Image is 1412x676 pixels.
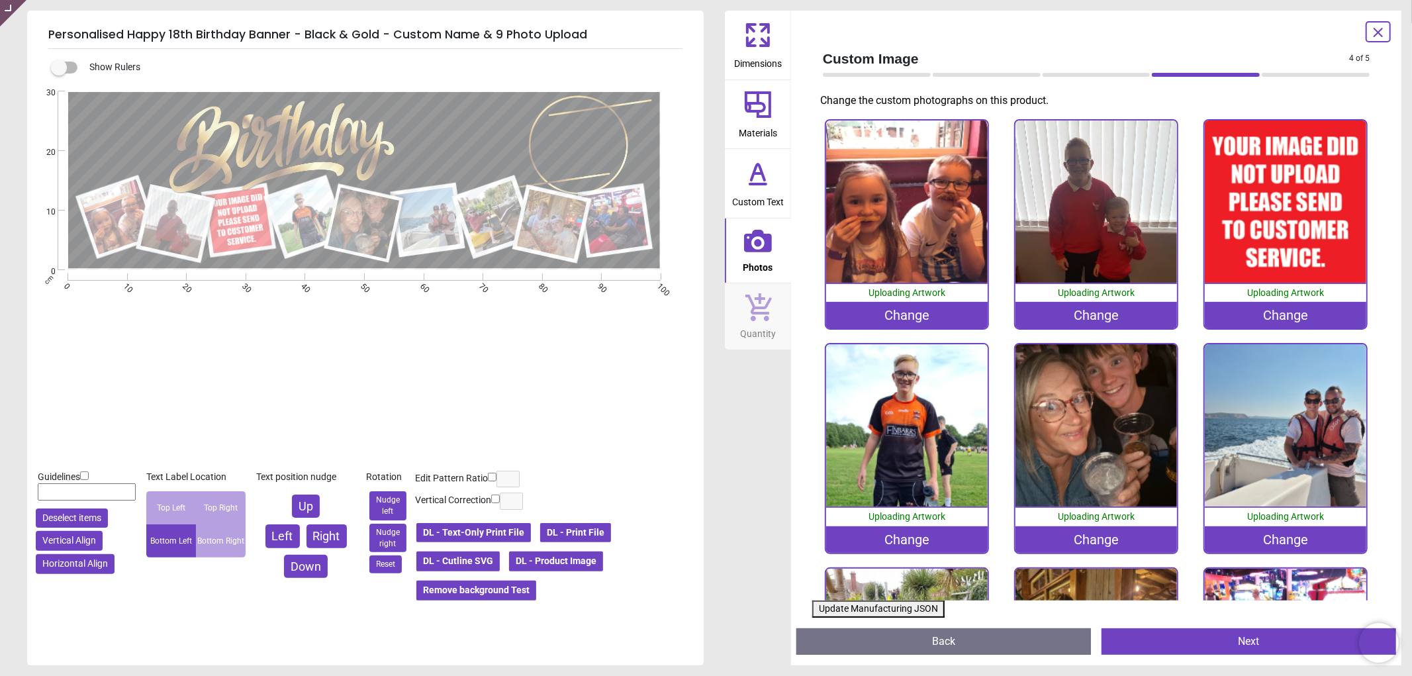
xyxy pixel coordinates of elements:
span: 4 of 5 [1349,53,1370,64]
div: Change [826,302,988,328]
span: 20 [30,147,56,158]
span: 90 [595,281,604,290]
button: Materials [725,80,791,149]
span: Uploading Artwork [1247,287,1324,298]
span: Uploading Artwork [1247,511,1324,522]
span: 0 [30,266,56,277]
div: Change [1205,526,1367,553]
div: Change [1205,302,1367,328]
span: 10 [30,207,56,218]
button: Photos [725,218,791,283]
p: Change the custom photographs on this product. [820,93,1380,108]
div: Change [1015,302,1178,328]
span: 100 [655,281,663,290]
button: Back [796,628,1091,655]
span: Photos [743,255,773,275]
button: Dimensions [725,11,791,79]
iframe: Brevo live chat [1359,623,1399,663]
span: 60 [418,281,426,290]
span: 20 [180,281,189,290]
div: Change [1015,526,1178,553]
span: Uploading Artwork [869,287,945,298]
span: 80 [536,281,545,290]
button: Custom Text [725,149,791,218]
span: Uploading Artwork [1058,511,1135,522]
span: Custom Text [732,189,784,209]
span: Quantity [740,321,776,341]
span: 10 [121,281,130,290]
span: cm [43,273,55,285]
div: Show Rulers [59,60,704,75]
span: 50 [358,281,367,290]
span: Materials [739,121,777,140]
span: 40 [299,281,308,290]
h5: Personalised Happy 18th Birthday Banner - Black & Gold - Custom Name & 9 Photo Upload [48,21,682,49]
span: 0 [62,281,70,290]
div: Change [826,526,988,553]
span: 30 [240,281,248,290]
span: Uploading Artwork [869,511,945,522]
button: Update Manufacturing JSON [812,601,945,618]
span: 30 [30,87,56,99]
button: Next [1102,628,1396,655]
button: Quantity [725,283,791,350]
span: Uploading Artwork [1058,287,1135,298]
span: Dimensions [734,51,782,71]
span: 70 [477,281,485,290]
span: Custom Image [823,49,1349,68]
